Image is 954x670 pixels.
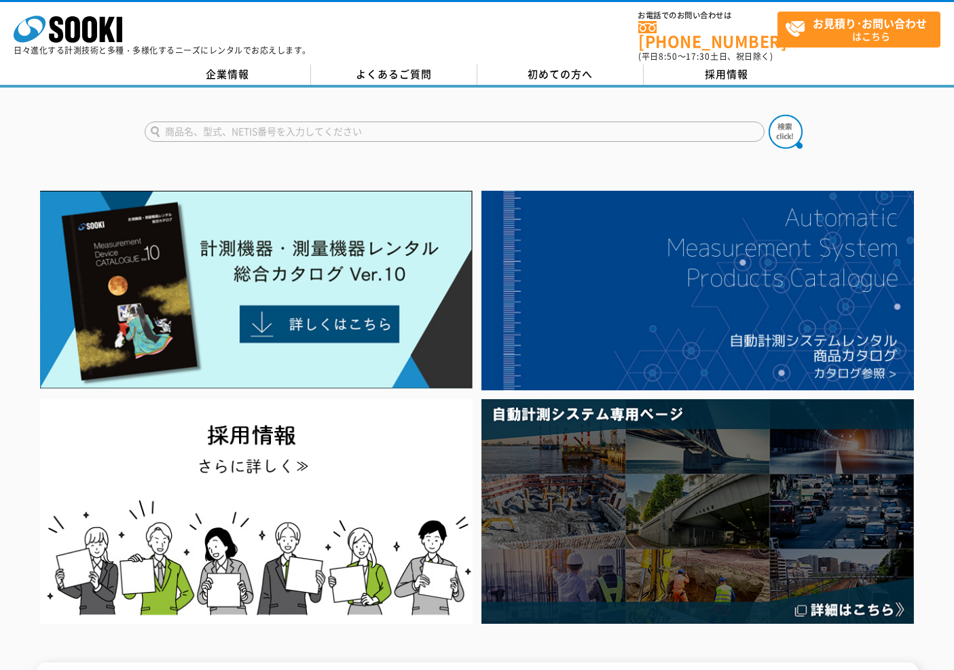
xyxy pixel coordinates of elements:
span: (平日 ～ 土日、祝日除く) [638,50,773,62]
img: btn_search.png [769,115,803,149]
img: 自動計測システムカタログ [481,191,914,390]
img: Catalog Ver10 [40,191,473,389]
input: 商品名、型式、NETIS番号を入力してください [145,122,765,142]
a: 企業情報 [145,64,311,85]
img: SOOKI recruit [40,399,473,624]
span: 初めての方へ [528,67,593,81]
strong: お見積り･お問い合わせ [813,15,927,31]
span: 17:30 [686,50,710,62]
span: はこちら [785,12,940,46]
span: お電話でのお問い合わせは [638,12,777,20]
p: 日々進化する計測技術と多種・多様化するニーズにレンタルでお応えします。 [14,46,311,54]
a: 初めての方へ [477,64,644,85]
span: 8:50 [659,50,678,62]
img: 自動計測システム専用ページ [481,399,914,624]
a: お見積り･お問い合わせはこちら [777,12,940,48]
a: 採用情報 [644,64,810,85]
a: よくあるご質問 [311,64,477,85]
a: [PHONE_NUMBER] [638,21,777,49]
